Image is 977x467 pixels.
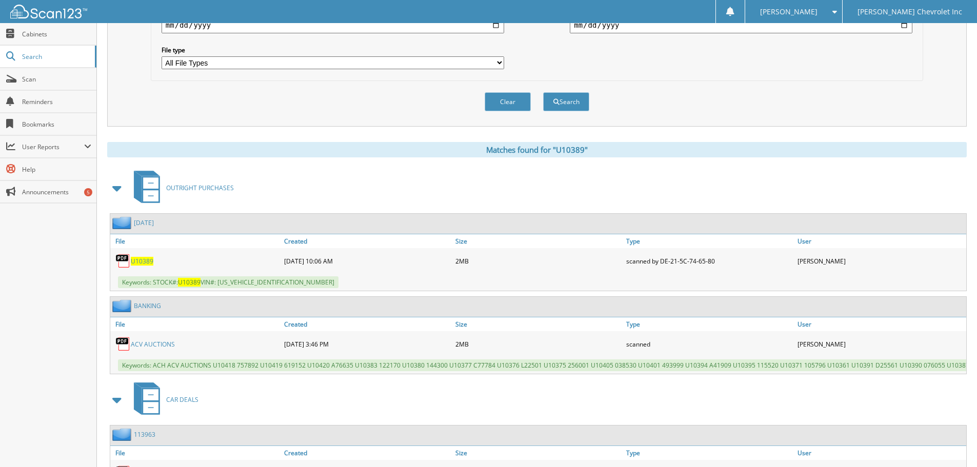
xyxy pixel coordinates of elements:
input: start [162,17,504,33]
span: U10389 [178,278,201,287]
a: Type [624,446,795,460]
a: Size [453,317,624,331]
div: 5 [84,188,92,196]
img: folder2.png [112,216,134,229]
span: Bookmarks [22,120,91,129]
a: Created [282,446,453,460]
label: File type [162,46,504,54]
div: 2MB [453,334,624,354]
span: [PERSON_NAME] [760,9,818,15]
a: U10389 [131,257,153,266]
div: [PERSON_NAME] [795,251,966,271]
span: Reminders [22,97,91,106]
div: [PERSON_NAME] [795,334,966,354]
a: User [795,446,966,460]
a: [DATE] [134,218,154,227]
a: File [110,317,282,331]
div: [DATE] 10:06 AM [282,251,453,271]
img: scan123-logo-white.svg [10,5,87,18]
a: File [110,446,282,460]
button: Search [543,92,589,111]
a: Size [453,446,624,460]
span: Keywords: STOCK#: VIN#: [US_VEHICLE_IDENTIFICATION_NUMBER] [118,276,338,288]
a: File [110,234,282,248]
input: end [570,17,912,33]
span: Search [22,52,90,61]
img: folder2.png [112,299,134,312]
span: CAR DEALS [166,395,198,404]
span: OUTRIGHT PURCHASES [166,184,234,192]
span: Help [22,165,91,174]
button: Clear [485,92,531,111]
img: folder2.png [112,428,134,441]
a: Created [282,317,453,331]
span: Cabinets [22,30,91,38]
div: scanned by DE-21-5C-74-65-80 [624,251,795,271]
div: [DATE] 3:46 PM [282,334,453,354]
span: User Reports [22,143,84,151]
a: Type [624,234,795,248]
div: Matches found for "U10389" [107,142,967,157]
img: PDF.png [115,336,131,352]
div: scanned [624,334,795,354]
a: User [795,234,966,248]
div: 2MB [453,251,624,271]
a: OUTRIGHT PURCHASES [128,168,234,208]
a: User [795,317,966,331]
a: BANKING [134,301,161,310]
span: [PERSON_NAME] Chevrolet Inc [858,9,962,15]
span: Scan [22,75,91,84]
img: PDF.png [115,253,131,269]
a: Type [624,317,795,331]
iframe: Chat Widget [926,418,977,467]
a: Created [282,234,453,248]
a: Size [453,234,624,248]
a: CAR DEALS [128,379,198,420]
a: ACV AUCTIONS [131,340,175,349]
span: Announcements [22,188,91,196]
a: 113963 [134,430,155,439]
